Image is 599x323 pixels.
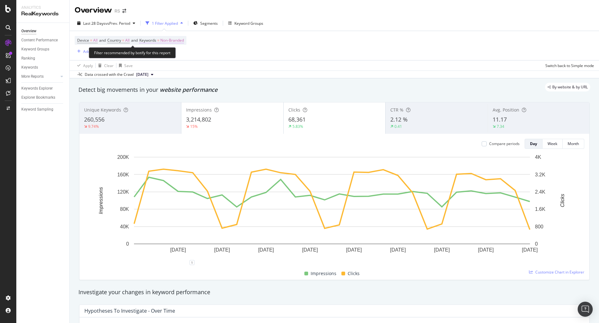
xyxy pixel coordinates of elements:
text: 40K [120,224,129,229]
div: Switch back to Simple mode [545,63,594,68]
button: Switch back to Simple mode [543,60,594,70]
a: Keywords Explorer [21,85,65,92]
svg: A chart. [84,154,580,263]
span: Last 28 Days [83,21,105,26]
div: Add Filter [83,49,100,54]
button: Last 28 DaysvsPrev. Period [75,18,138,28]
text: 800 [535,224,543,229]
div: Overview [75,5,112,16]
span: = [90,38,92,43]
div: Overview [21,28,36,34]
span: Segments [200,21,218,26]
span: CTR % [390,107,404,113]
text: [DATE] [170,247,186,253]
button: 1 Filter Applied [143,18,185,28]
text: 4K [535,154,541,160]
div: Keywords [21,64,38,71]
button: Day [525,139,543,149]
button: Segments [191,18,220,28]
span: and [99,38,106,43]
button: [DATE] [134,71,156,78]
text: [DATE] [302,247,318,253]
a: Keyword Groups [21,46,65,53]
span: Clicks [288,107,300,113]
text: [DATE] [346,247,362,253]
div: Month [568,141,579,146]
div: 15% [190,124,198,129]
span: All [93,36,98,45]
span: 68,361 [288,116,306,123]
div: Content Performance [21,37,58,44]
div: 1 Filter Applied [152,21,178,26]
div: 7.34 [497,124,504,129]
span: Avg. Position [493,107,519,113]
div: Week [548,141,557,146]
span: and [131,38,138,43]
a: More Reports [21,73,59,80]
div: RealKeywords [21,10,64,18]
div: Day [530,141,537,146]
div: Keyword Sampling [21,106,53,113]
div: 5.83% [292,124,303,129]
span: Impressions [186,107,212,113]
div: Investigate your changes in keyword performance [78,288,590,296]
a: Overview [21,28,65,34]
text: [DATE] [522,247,537,253]
span: By website & by URL [552,85,588,89]
span: All [125,36,130,45]
span: Keywords [139,38,156,43]
text: 80K [120,206,129,212]
div: arrow-right-arrow-left [122,9,126,13]
button: Add Filter [75,48,100,55]
text: 120K [117,189,129,195]
div: 9.74% [88,124,99,129]
a: Keywords [21,64,65,71]
text: 3.2K [535,172,545,177]
span: Device [77,38,89,43]
div: Hypotheses to Investigate - Over Time [84,308,175,314]
div: More Reports [21,73,44,80]
div: Ranking [21,55,35,62]
span: 11.17 [493,116,507,123]
a: Customize Chart in Explorer [529,269,584,275]
text: 1.6K [535,206,545,212]
div: Data crossed with the Crawl [85,72,134,77]
div: Clear [104,63,114,68]
div: Apply [83,63,93,68]
span: vs Prev. Period [105,21,130,26]
text: [DATE] [434,247,450,253]
span: Country [107,38,121,43]
span: = [122,38,124,43]
a: Explorer Bookmarks [21,94,65,101]
a: Ranking [21,55,65,62]
span: Clicks [348,270,360,277]
a: Keyword Sampling [21,106,65,113]
text: 0 [535,241,538,247]
div: Filter recommended by botify for this report [89,47,176,58]
button: Keyword Groups [226,18,266,28]
div: Compare periods [489,141,520,146]
text: 160K [117,172,129,177]
text: Impressions [98,187,104,214]
button: Clear [96,60,114,70]
div: Explorer Bookmarks [21,94,55,101]
span: Customize Chart in Explorer [535,269,584,275]
span: 2025 Oct. 4th [136,72,148,77]
button: Save [116,60,133,70]
text: Clicks [560,194,565,207]
span: 2.12 % [390,116,408,123]
div: Save [124,63,133,68]
span: Unique Keywords [84,107,121,113]
div: legacy label [545,83,590,91]
text: [DATE] [214,247,230,253]
div: Open Intercom Messenger [578,302,593,317]
text: [DATE] [258,247,274,253]
div: RS [115,8,120,14]
span: 260,556 [84,116,104,123]
div: Keyword Groups [21,46,49,53]
button: Week [543,139,563,149]
text: 2.4K [535,189,545,195]
text: 200K [117,154,129,160]
button: Month [563,139,584,149]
